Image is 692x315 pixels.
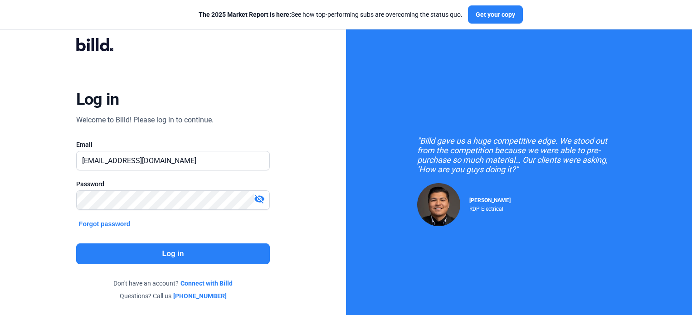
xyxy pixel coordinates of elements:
[417,183,460,226] img: Raul Pacheco
[469,197,511,204] span: [PERSON_NAME]
[76,89,119,109] div: Log in
[173,291,227,300] a: [PHONE_NUMBER]
[199,11,291,18] span: The 2025 Market Report is here:
[254,194,265,204] mat-icon: visibility_off
[76,291,270,300] div: Questions? Call us
[180,279,233,288] a: Connect with Billd
[199,10,463,19] div: See how top-performing subs are overcoming the status quo.
[76,219,133,229] button: Forgot password
[417,136,621,174] div: "Billd gave us a huge competitive edge. We stood out from the competition because we were able to...
[76,179,270,189] div: Password
[76,279,270,288] div: Don't have an account?
[76,243,270,264] button: Log in
[468,5,523,24] button: Get your copy
[76,140,270,149] div: Email
[76,115,214,126] div: Welcome to Billd! Please log in to continue.
[469,204,511,212] div: RDP Electrical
